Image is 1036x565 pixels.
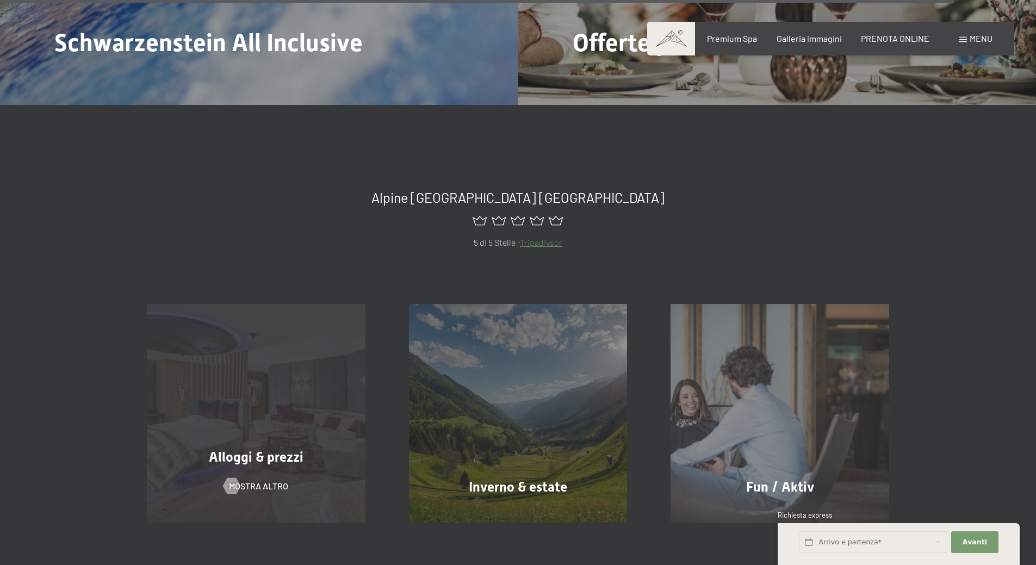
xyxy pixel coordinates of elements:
a: Premium Spa [707,33,757,44]
span: Alloggi & prezzi [209,449,303,465]
a: Tripadivsor [520,237,562,247]
span: Avanti [963,537,987,547]
button: Avanti [951,531,998,554]
span: Schwarzenstein All Inclusive [54,28,363,57]
span: Fun / Aktiv [746,479,814,495]
span: Menu [970,33,992,44]
a: Galleria immagini [777,33,842,44]
a: Hotel Benessere SCHWARZENSTEIN – Trentino Alto Adige Dolomiti Inverno & estate [387,304,649,523]
span: Richiesta express [778,511,832,519]
a: PRENOTA ONLINE [861,33,929,44]
p: 5 di 5 Stelle - [147,235,889,250]
span: Offerte per intenditori [573,28,813,57]
a: Hotel Benessere SCHWARZENSTEIN – Trentino Alto Adige Dolomiti Alloggi & prezzi mostra altro [125,304,387,523]
a: Hotel Benessere SCHWARZENSTEIN – Trentino Alto Adige Dolomiti Fun / Aktiv [649,304,911,523]
span: Inverno & estate [469,479,567,495]
span: mostra altro [229,480,288,492]
span: Alpine [GEOGRAPHIC_DATA] [GEOGRAPHIC_DATA] [371,189,665,206]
